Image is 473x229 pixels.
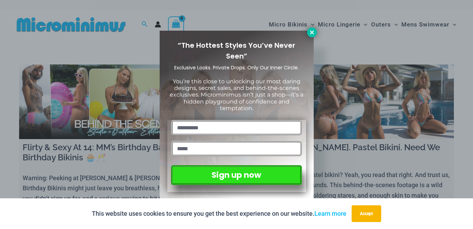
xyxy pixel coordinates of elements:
[170,78,303,112] span: You’re this close to unlocking our most daring designs, secret sales, and behind-the-scenes exclu...
[174,64,299,71] span: Exclusive Looks. Private Drops. Only Our Inner Circle.
[171,165,302,185] button: Sign up now
[352,205,381,222] button: Accept
[92,208,346,219] p: This website uses cookies to ensure you get the best experience on our website.
[178,40,295,61] span: “The Hottest Styles You’ve Never Seen”
[307,28,317,37] button: Close
[314,210,346,217] a: Learn more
